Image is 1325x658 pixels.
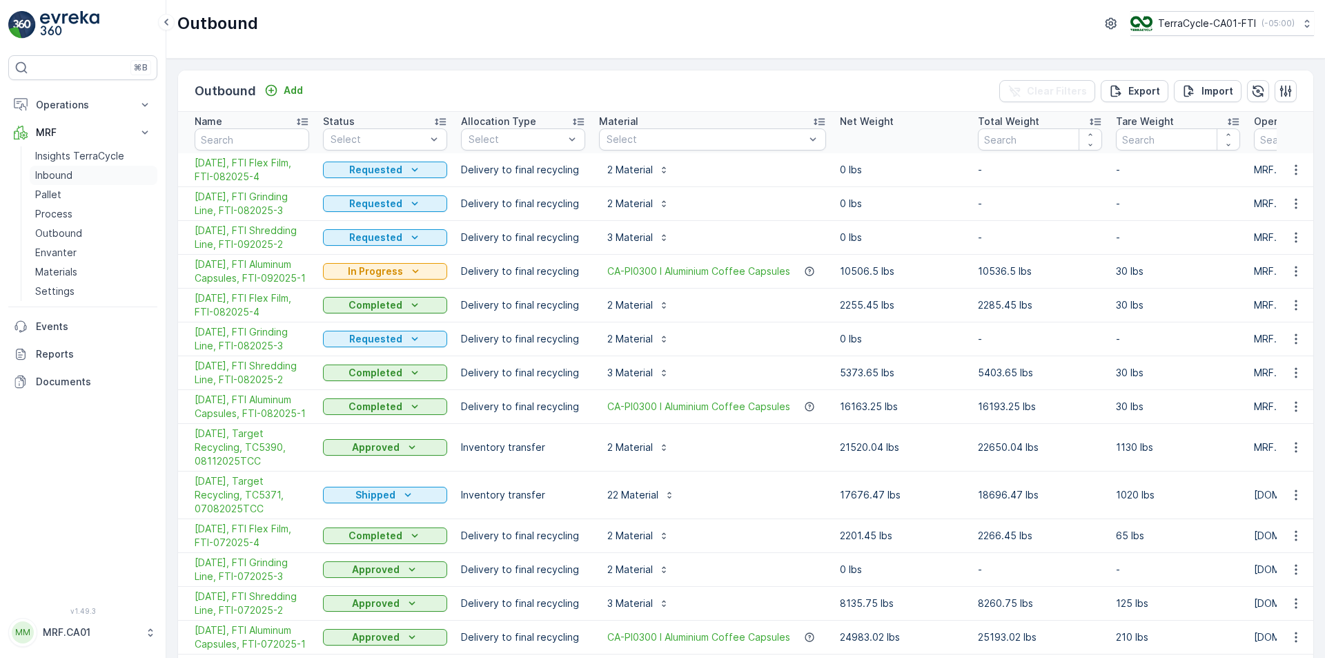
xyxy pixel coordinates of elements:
[607,630,790,644] a: CA-PI0300 I Aluminium Coffee Capsules
[1158,17,1256,30] p: TerraCycle-CA01-FTI
[348,264,403,278] p: In Progress
[454,187,592,221] td: Delivery to final recycling
[607,231,653,244] p: 3 Material
[840,400,964,414] p: 16163.25 lbs
[195,522,309,550] span: [DATE], FTI Flex Film, FTI-072025-4
[195,81,256,101] p: Outbound
[349,298,402,312] p: Completed
[35,188,61,202] p: Pallet
[8,368,157,396] a: Documents
[978,197,1102,211] p: -
[349,400,402,414] p: Completed
[1116,332,1240,346] p: -
[8,607,157,615] span: v 1.49.3
[1128,84,1160,98] p: Export
[36,126,130,139] p: MRF
[1116,529,1240,543] p: 65 lbs
[323,365,447,381] button: Completed
[607,441,653,454] p: 2 Material
[840,264,964,278] p: 10506.5 lbs
[978,115,1039,128] p: Total Weight
[840,488,964,502] p: 17676.47 lbs
[840,441,964,454] p: 21520.04 lbs
[195,556,309,583] span: [DATE], FTI Grinding Line, FTI-072025-3
[43,626,138,639] p: MRF.CA01
[195,325,309,353] a: 08/01/25, FTI Grinding Line, FTI-082025-3
[454,153,592,187] td: Delivery to final recycling
[1130,11,1314,36] button: TerraCycle-CA01-FTI(-05:00)
[8,119,157,146] button: MRF
[195,474,309,516] span: [DATE], Target Recycling, TC5371, 07082025TCC
[454,553,592,587] td: Delivery to final recycling
[323,561,447,578] button: Approved
[177,12,258,35] p: Outbound
[978,163,1102,177] p: -
[30,262,157,282] a: Materials
[454,621,592,655] td: Delivery to final recycling
[323,229,447,246] button: Requested
[30,185,157,204] a: Pallet
[134,62,148,73] p: ⌘B
[30,224,157,243] a: Outbound
[1116,441,1240,454] p: 1130 lbs
[259,82,308,99] button: Add
[978,298,1102,312] p: 2285.45 lbs
[840,197,964,211] p: 0 lbs
[1116,400,1240,414] p: 30 lbs
[36,375,152,389] p: Documents
[349,231,402,244] p: Requested
[323,398,447,415] button: Completed
[195,359,309,387] a: 08/01/25, FTI Shredding Line, FTI-082025-2
[8,91,157,119] button: Operations
[195,190,309,217] a: 09/01/25, FTI Grinding Line, FTI-082025-3
[840,163,964,177] p: 0 lbs
[607,163,653,177] p: 2 Material
[978,441,1102,454] p: 22650.04 lbs
[469,133,564,146] p: Select
[607,264,790,278] a: CA-PI0300 I Aluminium Coffee Capsules
[599,592,678,615] button: 3 Material
[195,115,222,128] p: Name
[195,291,309,319] span: [DATE], FTI Flex Film, FTI-082025-4
[599,525,678,547] button: 2 Material
[999,80,1095,102] button: Clear Filters
[607,529,653,543] p: 2 Material
[599,362,678,384] button: 3 Material
[607,366,653,380] p: 3 Material
[1116,488,1240,502] p: 1020 lbs
[1262,18,1295,29] p: ( -05:00 )
[978,231,1102,244] p: -
[195,224,309,251] span: [DATE], FTI Shredding Line, FTI-092025-2
[1116,128,1240,151] input: Search
[352,597,400,610] p: Approved
[323,162,447,178] button: Requested
[323,439,447,456] button: Approved
[978,488,1102,502] p: 18696.47 lbs
[30,146,157,166] a: Insights TerraCycle
[1116,163,1240,177] p: -
[323,297,447,313] button: Completed
[195,427,309,468] span: [DATE], Target Recycling, TC5390, 08112025TCC
[195,190,309,217] span: [DATE], FTI Grinding Line, FTI-082025-3
[36,347,152,361] p: Reports
[607,563,653,577] p: 2 Material
[978,529,1102,543] p: 2266.45 lbs
[1201,84,1233,98] p: Import
[352,563,400,577] p: Approved
[599,328,678,350] button: 2 Material
[349,163,402,177] p: Requested
[1116,264,1240,278] p: 30 lbs
[978,400,1102,414] p: 16193.25 lbs
[978,563,1102,577] p: -
[195,393,309,420] a: 08/01/25, FTI Aluminum Capsules, FTI-082025-1
[8,340,157,368] a: Reports
[840,563,964,577] p: 0 lbs
[35,284,75,298] p: Settings
[461,115,536,128] p: Allocation Type
[195,224,309,251] a: 09/01/25, FTI Shredding Line, FTI-092025-2
[40,11,99,39] img: logo_light-DOdMpM7g.png
[1130,16,1152,31] img: TC_BVHiTW6.png
[454,356,592,390] td: Delivery to final recycling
